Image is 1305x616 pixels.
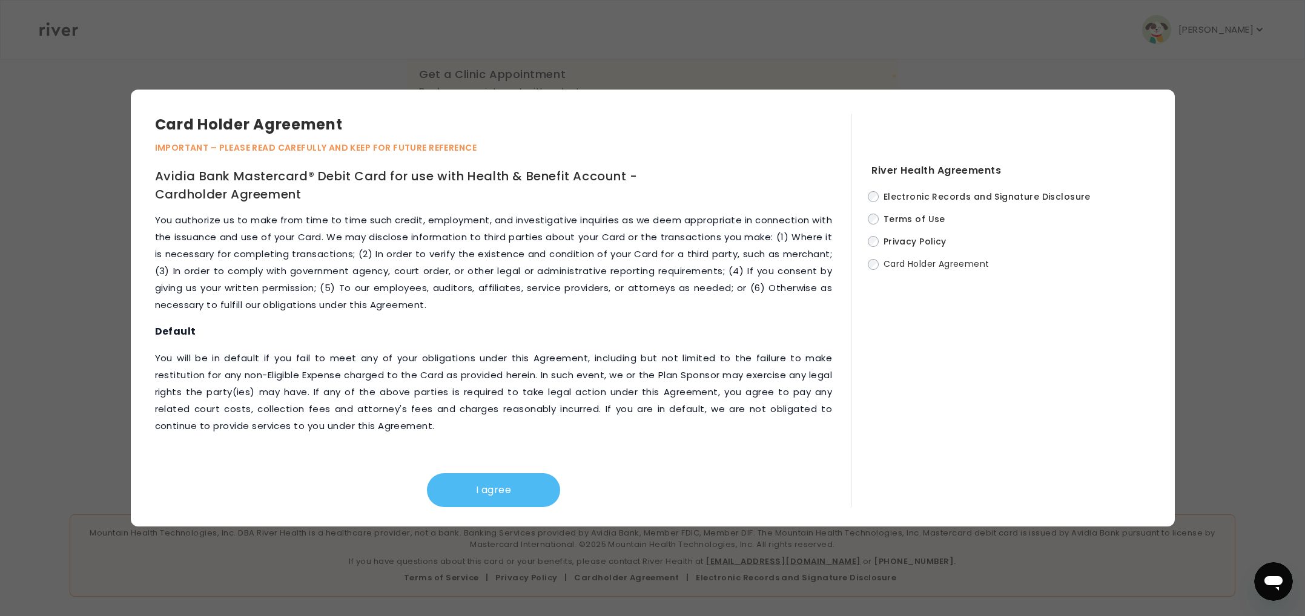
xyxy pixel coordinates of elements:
p: You authorize us to make from time to time such credit, employment, and investigative inquiries a... [155,212,833,313]
p: IMPORTANT – PLEASE READ CAREFULLY AND KEEP FOR FUTURE REFERENCE [155,140,852,155]
h3: Default [155,323,833,340]
span: Electronic Records and Signature Disclosure [884,191,1091,203]
span: Privacy Policy [884,235,947,247]
span: Terms of Use [884,213,945,225]
span: Card Holder Agreement [884,258,989,270]
iframe: Button to launch messaging window [1254,562,1293,601]
button: I agree [427,473,560,507]
h4: River Health Agreements [871,162,1150,179]
h1: Avidia Bank Mastercard® Debit Card for use with Health & Benefit Account - Cardholder Agreement [155,167,713,203]
h3: Card Holder Agreement [155,114,852,136]
p: You will be in default if you fail to meet any of your obligations under this Agreement, includin... [155,350,833,434]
